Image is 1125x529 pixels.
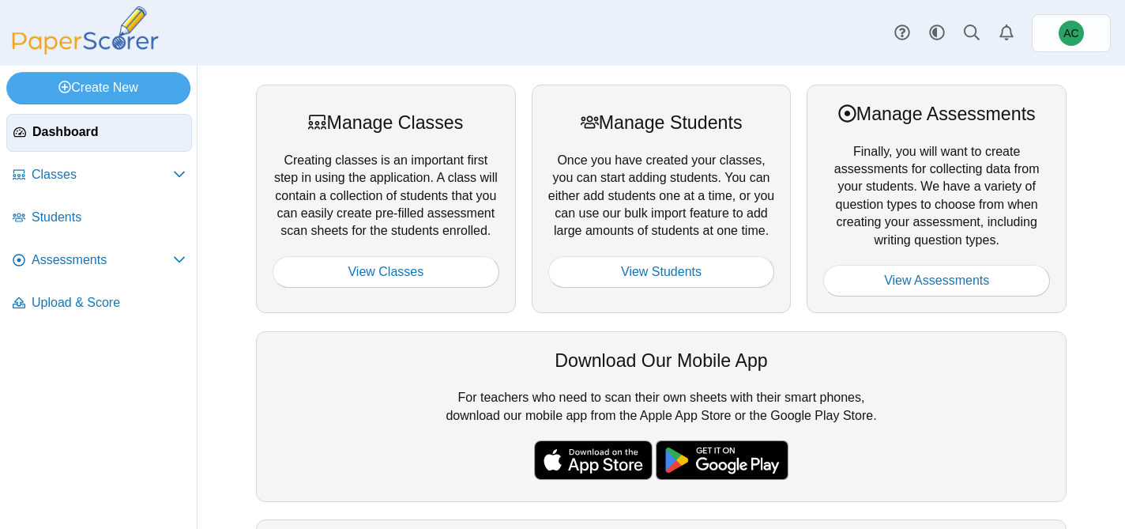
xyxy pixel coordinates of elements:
a: View Classes [273,256,499,288]
span: Dashboard [32,123,185,141]
a: Upload & Score [6,285,192,323]
span: Andrew Christman [1059,21,1084,46]
a: Students [6,199,192,237]
a: Andrew Christman [1032,14,1111,52]
div: Manage Assessments [823,101,1050,127]
a: Assessments [6,242,192,280]
a: Create New [6,72,190,104]
div: For teachers who need to scan their own sheets with their smart phones, download our mobile app f... [256,331,1067,502]
span: Upload & Score [32,294,186,312]
span: Andrew Christman [1063,28,1078,39]
a: View Assessments [823,265,1050,297]
span: Assessments [32,251,173,269]
img: google-play-badge.png [656,440,788,480]
div: Finally, you will want to create assessments for collecting data from your students. We have a va... [807,85,1067,313]
a: PaperScorer [6,43,164,57]
div: Manage Students [548,110,775,135]
a: Dashboard [6,114,192,152]
span: Classes [32,166,173,183]
div: Manage Classes [273,110,499,135]
img: apple-store-badge.svg [534,440,653,480]
span: Students [32,209,186,226]
a: View Students [548,256,775,288]
div: Download Our Mobile App [273,348,1050,373]
a: Classes [6,157,192,195]
div: Once you have created your classes, you can start adding students. You can either add students on... [532,85,792,313]
div: Creating classes is an important first step in using the application. A class will contain a coll... [256,85,516,313]
img: PaperScorer [6,6,164,55]
a: Alerts [989,16,1024,51]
